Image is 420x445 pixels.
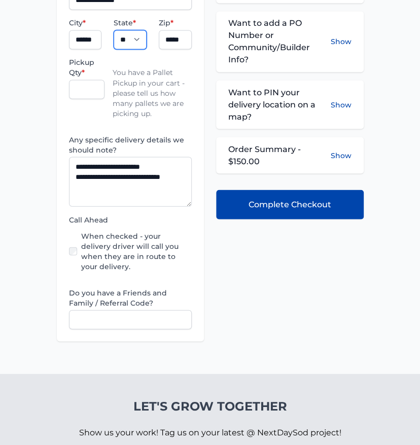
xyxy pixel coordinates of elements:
[331,86,352,123] button: Show
[249,198,331,210] span: Complete Checkout
[228,143,331,167] span: Order Summary - $150.00
[113,57,192,118] p: You have a Pallet Pickup in your cart - please tell us how many pallets we are picking up.
[69,57,104,78] label: Pickup Qty
[79,398,341,414] h4: Let's Grow Together
[69,18,102,28] label: City
[69,287,192,308] label: Do you have a Friends and Family / Referral Code?
[228,86,331,123] span: Want to PIN your delivery location on a map?
[69,134,192,155] label: Any specific delivery details we should note?
[159,18,192,28] label: Zip
[216,190,364,219] button: Complete Checkout
[331,150,352,160] button: Show
[228,17,331,66] span: Want to add a PO Number or Community/Builder Info?
[331,17,352,66] button: Show
[81,231,192,271] label: When checked - your delivery driver will call you when they are in route to your delivery.
[114,18,147,28] label: State
[69,214,192,225] label: Call Ahead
